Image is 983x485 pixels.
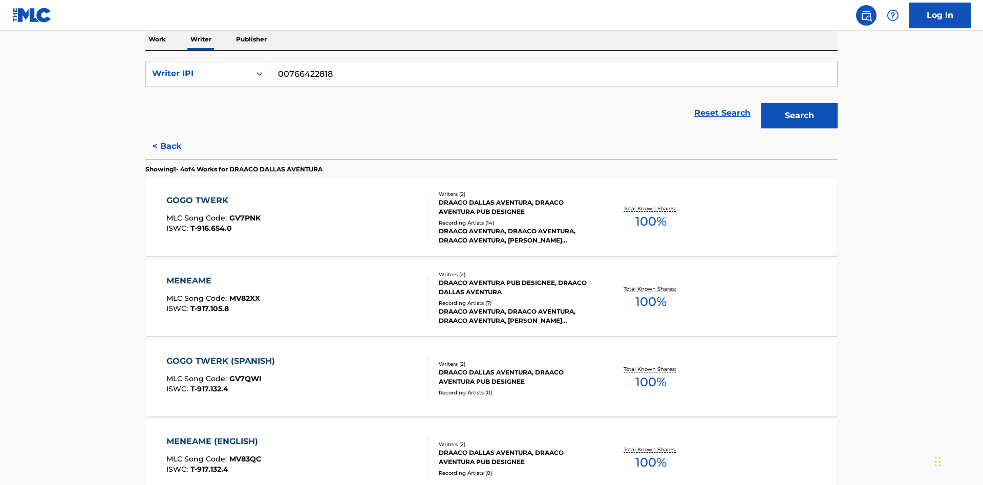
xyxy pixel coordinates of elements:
span: GV7QWI [229,374,262,383]
p: Showing 1 - 4 of 4 Works for DRAACO DALLAS AVENTURA [145,165,323,174]
span: T-916.654.0 [190,224,232,233]
div: DRAACO AVENTURA PUB DESIGNEE, DRAACO DALLAS AVENTURA [439,278,593,297]
p: Writer [187,29,215,50]
a: Reset Search [689,102,756,124]
span: MV83QC [229,454,261,464]
span: T-917.132.4 [190,465,228,474]
div: GOGO TWERK [166,194,261,207]
img: search [860,9,872,21]
div: Writers ( 2 ) [439,271,593,278]
div: Recording Artists ( 7 ) [439,299,593,307]
span: ISWC : [166,384,190,393]
p: Total Known Shares: [624,285,678,293]
p: Work [145,29,169,50]
p: Total Known Shares: [624,446,678,453]
span: 100 % [635,453,667,472]
span: 100 % [635,293,667,311]
div: Recording Artists ( 0 ) [439,469,593,477]
span: MV82XX [229,294,260,303]
a: GOGO TWERK (SPANISH)MLC Song Code:GV7QWIISWC:T-917.132.4Writers (2)DRAACO DALLAS AVENTURA, DRAACO... [145,340,838,416]
div: Drag [935,446,941,477]
button: Search [761,103,838,128]
div: MENEAME (ENGLISH) [166,435,263,448]
div: Help [883,5,903,26]
div: DRAACO DALLAS AVENTURA, DRAACO AVENTURA PUB DESIGNEE [439,198,593,216]
span: MLC Song Code : [166,213,229,223]
span: MLC Song Code : [166,294,229,303]
iframe: Chat Widget [932,436,983,485]
div: Recording Artists ( 14 ) [439,219,593,227]
span: MLC Song Code : [166,374,229,383]
span: ISWC : [166,465,190,474]
div: DRAACO AVENTURA, DRAACO AVENTURA, DRAACO AVENTURA, [PERSON_NAME] AVENTURA, DRAACO AVENTURA [439,227,593,245]
div: Writers ( 2 ) [439,440,593,448]
div: DRAACO DALLAS AVENTURA, DRAACO AVENTURA PUB DESIGNEE [439,368,593,386]
a: Log In [909,3,971,28]
span: MLC Song Code : [166,454,229,464]
a: MENEAMEMLC Song Code:MV82XXISWC:T-917.105.8Writers (2)DRAACO AVENTURA PUB DESIGNEE, DRAACO DALLAS... [145,259,838,336]
a: GOGO TWERKMLC Song Code:GV7PNKISWC:T-916.654.0Writers (2)DRAACO DALLAS AVENTURA, DRAACO AVENTURA ... [145,179,838,256]
span: T-917.132.4 [190,384,228,393]
span: ISWC : [166,224,190,233]
span: ISWC : [166,304,190,313]
a: Public Search [856,5,877,26]
p: Total Known Shares: [624,365,678,373]
div: DRAACO DALLAS AVENTURA, DRAACO AVENTURA PUB DESIGNEE [439,448,593,467]
div: DRAACO AVENTURA, DRAACO AVENTURA, DRAACO AVENTURA, [PERSON_NAME] AVENTURA, DRAACO AVENTURA [439,307,593,325]
div: Recording Artists ( 0 ) [439,389,593,396]
div: Writers ( 2 ) [439,360,593,368]
form: Search Form [145,61,838,134]
img: MLC Logo [12,8,52,23]
p: Publisher [233,29,270,50]
p: Total Known Shares: [624,205,678,212]
img: help [887,9,899,21]
span: 100 % [635,373,667,391]
div: MENEAME [166,275,260,287]
span: GV7PNK [229,213,261,223]
div: Writers ( 2 ) [439,190,593,198]
span: T-917.105.8 [190,304,229,313]
div: GOGO TWERK (SPANISH) [166,355,280,367]
button: < Back [145,134,207,159]
div: Writer IPI [152,68,244,80]
span: 100 % [635,212,667,231]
